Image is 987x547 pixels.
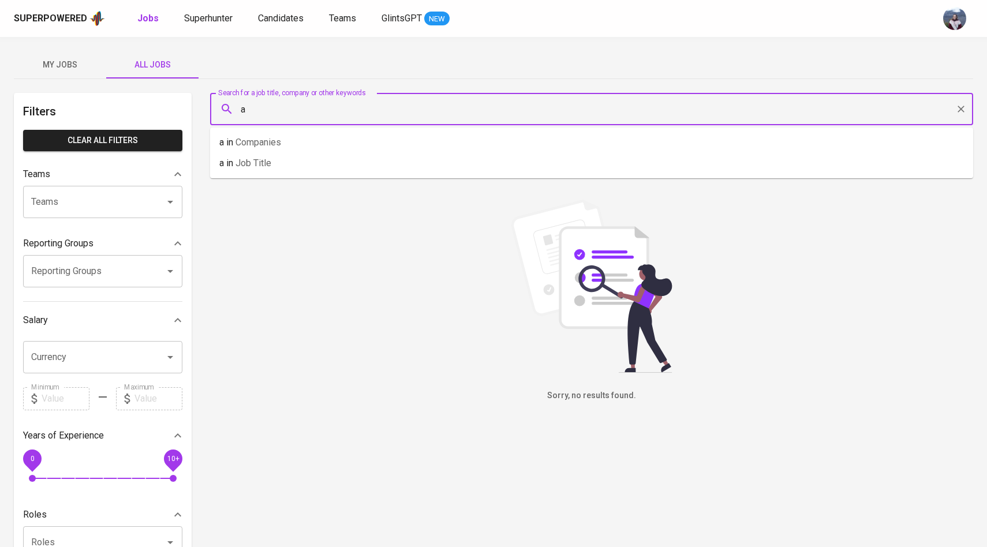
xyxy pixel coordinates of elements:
h6: Sorry, no results found. [210,389,973,402]
a: Jobs [137,12,161,26]
div: Salary [23,309,182,332]
span: Clear All filters [32,133,173,148]
span: My Jobs [21,58,99,72]
p: Reporting Groups [23,237,94,250]
span: Companies [235,137,281,148]
div: Roles [23,503,182,526]
input: Value [134,387,182,410]
p: a in [219,136,281,149]
div: Reporting Groups [23,232,182,255]
a: Superhunter [184,12,235,26]
button: Clear All filters [23,130,182,151]
button: Open [162,194,178,210]
span: GlintsGPT [382,13,422,24]
a: Candidates [258,12,306,26]
div: Years of Experience [23,424,182,447]
img: app logo [89,10,105,27]
b: Jobs [137,13,159,24]
p: Salary [23,313,48,327]
div: Superpowered [14,12,87,25]
button: Open [162,349,178,365]
p: a in [219,156,271,170]
h6: Filters [23,102,182,121]
span: Superhunter [184,13,233,24]
p: Years of Experience [23,429,104,443]
span: 0 [30,454,34,462]
span: Teams [329,13,356,24]
a: Superpoweredapp logo [14,10,105,27]
p: Roles [23,508,47,522]
span: 10+ [167,454,179,462]
p: Teams [23,167,50,181]
div: Teams [23,163,182,186]
a: Teams [329,12,358,26]
a: GlintsGPT NEW [382,12,450,26]
button: Open [162,263,178,279]
span: All Jobs [113,58,192,72]
span: NEW [424,13,450,25]
span: Job title [235,158,271,168]
img: christine.raharja@glints.com [943,7,966,30]
button: Clear [953,101,969,117]
span: Candidates [258,13,304,24]
input: Value [42,387,89,410]
img: file_searching.svg [505,200,678,373]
